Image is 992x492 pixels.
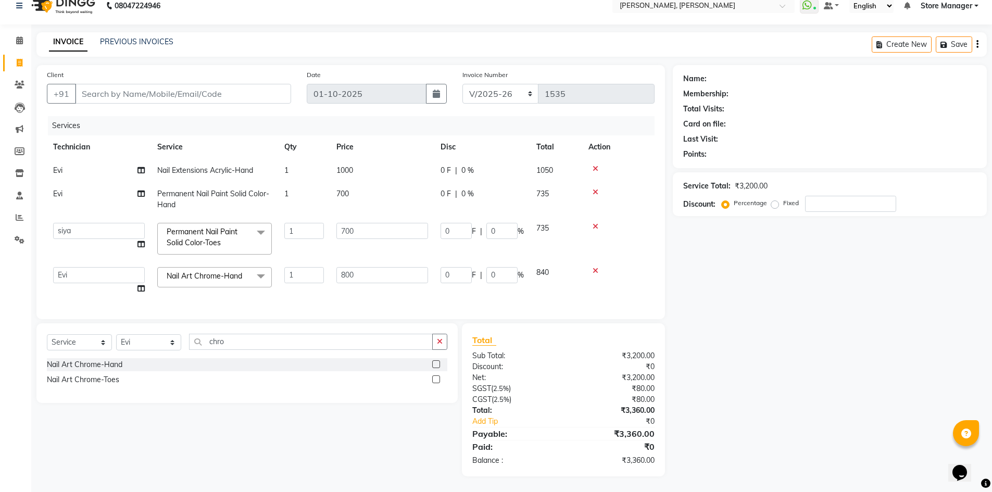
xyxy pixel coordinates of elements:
[936,36,972,53] button: Save
[330,135,434,159] th: Price
[53,166,62,175] span: Evi
[493,384,509,393] span: 2.5%
[536,268,549,277] span: 840
[47,84,76,104] button: +91
[518,226,524,237] span: %
[284,189,288,198] span: 1
[53,189,62,198] span: Evi
[494,395,509,403] span: 2.5%
[536,189,549,198] span: 735
[563,394,662,405] div: ₹80.00
[157,166,253,175] span: Nail Extensions Acrylic-Hand
[434,135,530,159] th: Disc
[683,199,715,210] div: Discount:
[735,181,768,192] div: ₹3,200.00
[464,383,563,394] div: ( )
[683,73,707,84] div: Name:
[683,89,729,99] div: Membership:
[307,70,321,80] label: Date
[49,33,87,52] a: INVOICE
[461,165,474,176] span: 0 %
[47,374,119,385] div: Nail Art Chrome-Toes
[683,134,718,145] div: Last Visit:
[563,350,662,361] div: ₹3,200.00
[464,350,563,361] div: Sub Total:
[157,189,269,209] span: Permanent Nail Paint Solid Color-Hand
[472,270,476,281] span: F
[167,271,242,281] span: Nail Art Chrome-Hand
[563,405,662,416] div: ₹3,360.00
[462,70,508,80] label: Invoice Number
[464,372,563,383] div: Net:
[464,427,563,440] div: Payable:
[284,166,288,175] span: 1
[734,198,767,208] label: Percentage
[441,165,451,176] span: 0 F
[472,226,476,237] span: F
[48,116,662,135] div: Services
[464,394,563,405] div: ( )
[47,70,64,80] label: Client
[47,359,122,370] div: Nail Art Chrome-Hand
[872,36,932,53] button: Create New
[683,149,707,160] div: Points:
[472,335,496,346] span: Total
[278,135,330,159] th: Qty
[563,383,662,394] div: ₹80.00
[683,119,726,130] div: Card on file:
[242,271,247,281] a: x
[563,440,662,453] div: ₹0
[536,223,549,233] span: 735
[580,416,662,427] div: ₹0
[563,372,662,383] div: ₹3,200.00
[441,188,451,199] span: 0 F
[189,334,433,350] input: Search or Scan
[921,1,972,11] span: Store Manager
[948,450,982,482] iframe: chat widget
[563,455,662,466] div: ₹3,360.00
[336,189,349,198] span: 700
[480,270,482,281] span: |
[464,416,580,427] a: Add Tip
[461,188,474,199] span: 0 %
[472,384,491,393] span: SGST
[151,135,278,159] th: Service
[167,227,237,247] span: Permanent Nail Paint Solid Color-Toes
[455,188,457,199] span: |
[221,238,225,247] a: x
[563,427,662,440] div: ₹3,360.00
[530,135,582,159] th: Total
[518,270,524,281] span: %
[536,166,553,175] span: 1050
[683,181,731,192] div: Service Total:
[100,37,173,46] a: PREVIOUS INVOICES
[683,104,724,115] div: Total Visits:
[464,455,563,466] div: Balance :
[480,226,482,237] span: |
[783,198,799,208] label: Fixed
[582,135,655,159] th: Action
[336,166,353,175] span: 1000
[563,361,662,372] div: ₹0
[455,165,457,176] span: |
[472,395,492,404] span: CGST
[464,405,563,416] div: Total:
[464,361,563,372] div: Discount:
[464,440,563,453] div: Paid:
[47,135,151,159] th: Technician
[75,84,291,104] input: Search by Name/Mobile/Email/Code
